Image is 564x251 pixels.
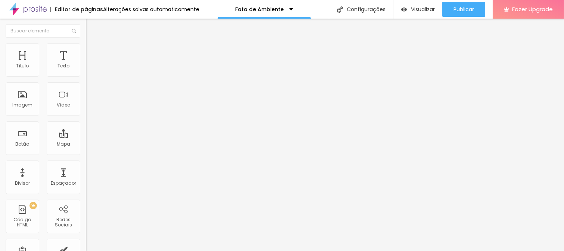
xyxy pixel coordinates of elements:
div: Espaçador [51,181,76,186]
iframe: Editor [86,19,564,251]
span: Fazer Upgrade [512,6,553,12]
div: Botão [16,142,29,147]
div: Imagem [12,102,32,108]
div: Título [16,63,29,69]
span: Publicar [454,6,474,12]
div: Alterações salvas automaticamente [103,7,199,12]
div: Redes Sociais [49,217,78,228]
p: Foto de Ambiente [235,7,284,12]
img: view-1.svg [401,6,407,13]
div: Código HTML [7,217,37,228]
div: Texto [57,63,69,69]
img: Icone [337,6,343,13]
img: Icone [72,29,76,33]
div: Vídeo [57,102,70,108]
div: Mapa [57,142,70,147]
div: Editor de páginas [50,7,103,12]
button: Publicar [442,2,485,17]
span: Visualizar [411,6,435,12]
button: Visualizar [393,2,442,17]
div: Divisor [15,181,30,186]
input: Buscar elemento [6,24,80,38]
